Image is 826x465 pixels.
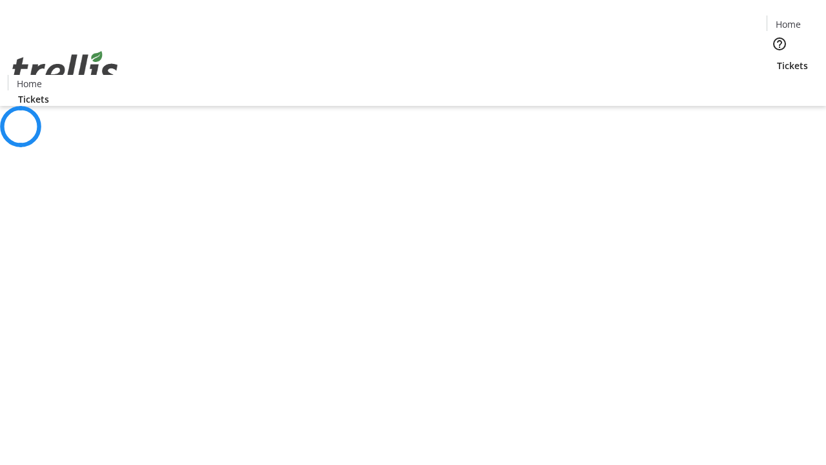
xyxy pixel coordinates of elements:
img: Orient E2E Organization zKkD3OFfxE's Logo [8,37,123,101]
span: Home [776,17,801,31]
button: Cart [767,72,792,98]
span: Tickets [777,59,808,72]
button: Help [767,31,792,57]
span: Tickets [18,92,49,106]
a: Home [8,77,50,90]
a: Home [767,17,809,31]
span: Home [17,77,42,90]
a: Tickets [767,59,818,72]
a: Tickets [8,92,59,106]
